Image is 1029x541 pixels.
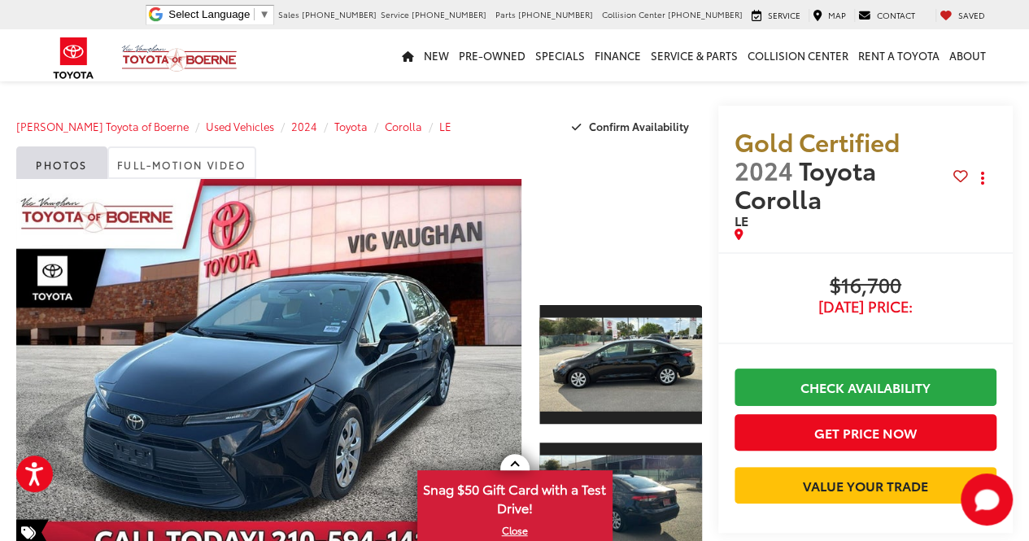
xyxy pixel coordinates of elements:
[381,8,409,20] span: Service
[121,44,238,72] img: Vic Vaughan Toyota of Boerne
[590,29,646,81] a: Finance
[107,146,256,179] a: Full-Motion Video
[439,119,451,133] a: LE
[397,29,419,81] a: Home
[385,119,422,133] a: Corolla
[43,32,104,85] img: Toyota
[735,152,876,216] span: Toyota Corolla
[735,299,996,315] span: [DATE] Price:
[334,119,368,133] a: Toyota
[16,119,189,133] a: [PERSON_NAME] Toyota of Boerne
[968,164,996,192] button: Actions
[419,29,454,81] a: New
[454,29,530,81] a: Pre-Owned
[735,369,996,405] a: Check Availability
[961,473,1013,526] svg: Start Chat
[809,9,850,22] a: Map
[668,8,743,20] span: [PHONE_NUMBER]
[602,8,665,20] span: Collision Center
[259,8,269,20] span: ▼
[16,146,107,179] a: Photos
[168,8,250,20] span: Select Language
[944,29,991,81] a: About
[735,152,793,187] span: 2024
[735,211,748,229] span: LE
[539,303,702,425] a: Expand Photo 1
[539,179,702,287] div: View Full-Motion Video
[206,119,274,133] a: Used Vehicles
[743,29,853,81] a: Collision Center
[748,9,804,22] a: Service
[254,8,255,20] span: ​
[518,8,593,20] span: [PHONE_NUMBER]
[877,9,915,21] span: Contact
[646,29,743,81] a: Service & Parts: Opens in a new tab
[735,124,900,159] span: Gold Certified
[828,9,846,21] span: Map
[961,473,1013,526] button: Toggle Chat Window
[278,8,299,20] span: Sales
[168,8,269,20] a: Select Language​
[854,9,919,22] a: Contact
[419,472,611,521] span: Snag $50 Gift Card with a Test Drive!
[735,467,996,504] a: Value Your Trade
[853,29,944,81] a: Rent a Toyota
[735,414,996,451] button: Get Price Now
[302,8,377,20] span: [PHONE_NUMBER]
[412,8,486,20] span: [PHONE_NUMBER]
[495,8,516,20] span: Parts
[935,9,989,22] a: My Saved Vehicles
[735,274,996,299] span: $16,700
[768,9,800,21] span: Service
[538,317,704,411] img: 2024 Toyota Corolla LE
[530,29,590,81] a: Specials
[291,119,317,133] a: 2024
[980,172,983,185] span: dropdown dots
[589,119,689,133] span: Confirm Availability
[563,112,702,141] button: Confirm Availability
[958,9,985,21] span: Saved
